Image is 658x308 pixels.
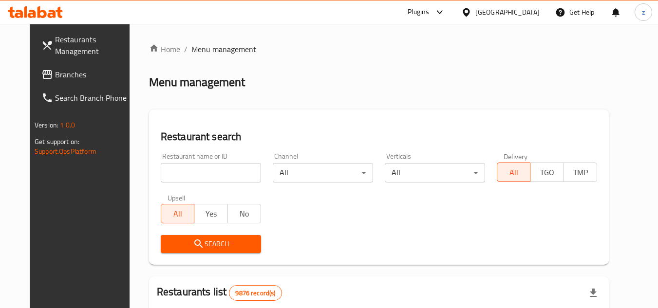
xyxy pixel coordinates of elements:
span: TMP [568,165,593,180]
button: All [161,204,194,223]
a: Support.OpsPlatform [35,145,96,158]
a: Search Branch Phone [34,86,140,109]
span: 9876 record(s) [229,289,281,298]
div: Export file [582,281,605,305]
span: 1.0.0 [60,119,75,131]
span: Version: [35,119,58,131]
span: TGO [534,165,560,180]
li: / [184,43,188,55]
button: All [497,163,530,182]
span: Branches [55,69,132,80]
div: All [385,163,485,182]
h2: Restaurants list [157,285,282,301]
div: Plugins [408,6,429,18]
span: Search Branch Phone [55,92,132,104]
div: All [273,163,373,182]
div: Total records count [229,285,282,301]
span: All [165,207,190,221]
button: Yes [194,204,227,223]
span: All [501,165,526,180]
span: No [232,207,257,221]
button: Search [161,235,261,253]
div: [GEOGRAPHIC_DATA] [475,7,540,18]
a: Branches [34,63,140,86]
span: Menu management [191,43,256,55]
h2: Menu management [149,74,245,90]
nav: breadcrumb [149,43,609,55]
span: Restaurants Management [55,34,132,57]
label: Upsell [168,194,186,201]
h2: Restaurant search [161,129,597,144]
span: z [642,7,645,18]
button: No [227,204,261,223]
span: Search [169,238,253,250]
button: TMP [564,163,597,182]
button: TGO [530,163,564,182]
span: Yes [198,207,224,221]
label: Delivery [504,153,528,160]
a: Restaurants Management [34,28,140,63]
input: Search for restaurant name or ID.. [161,163,261,182]
span: Get support on: [35,135,79,148]
a: Home [149,43,180,55]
